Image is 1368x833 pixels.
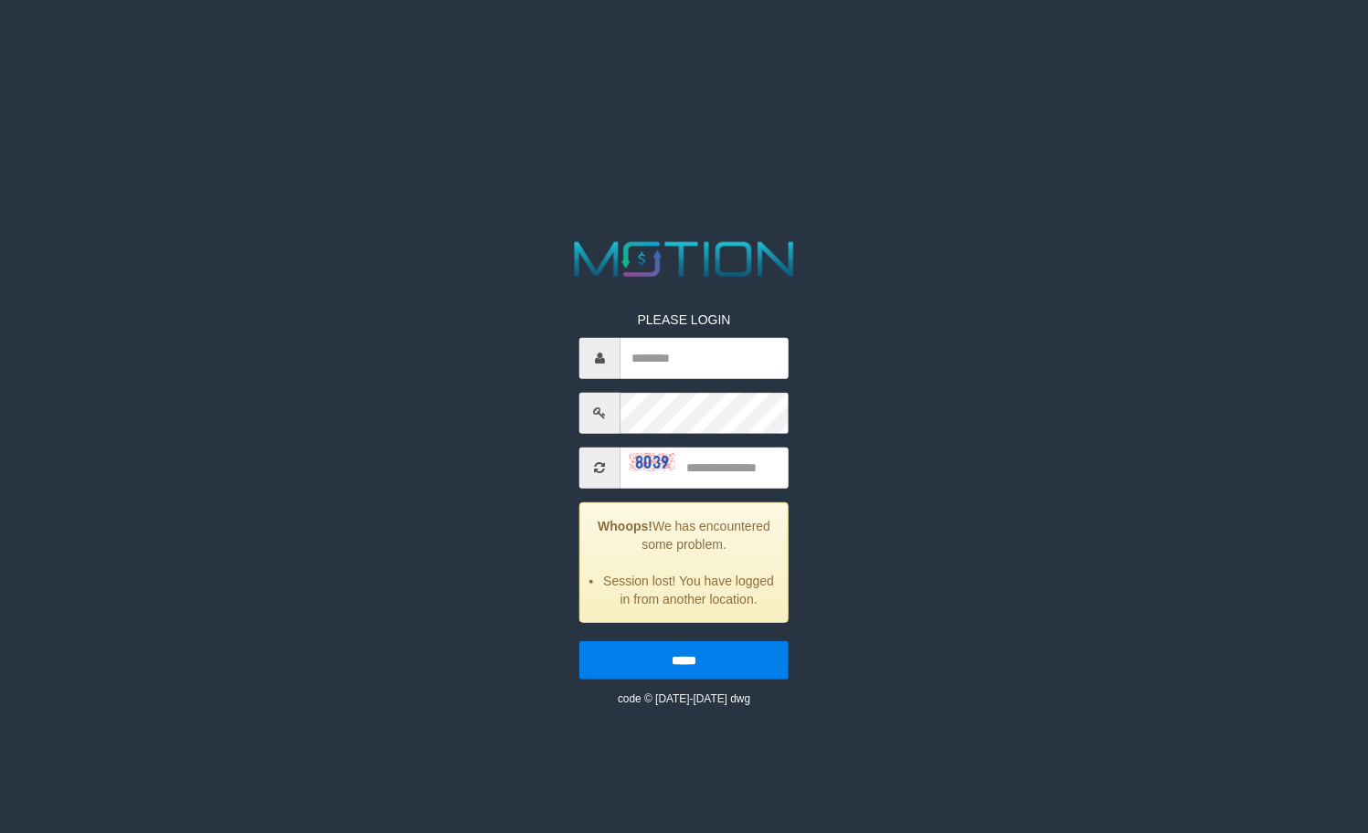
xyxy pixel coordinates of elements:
[618,691,750,704] small: code © [DATE]-[DATE] dwg
[579,501,789,622] div: We has encountered some problem.
[579,310,789,328] p: PLEASE LOGIN
[603,571,774,607] li: Session lost! You have logged in from another location.
[598,518,652,532] strong: Whoops!
[565,236,804,283] img: MOTION_logo.png
[630,453,675,471] img: captcha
